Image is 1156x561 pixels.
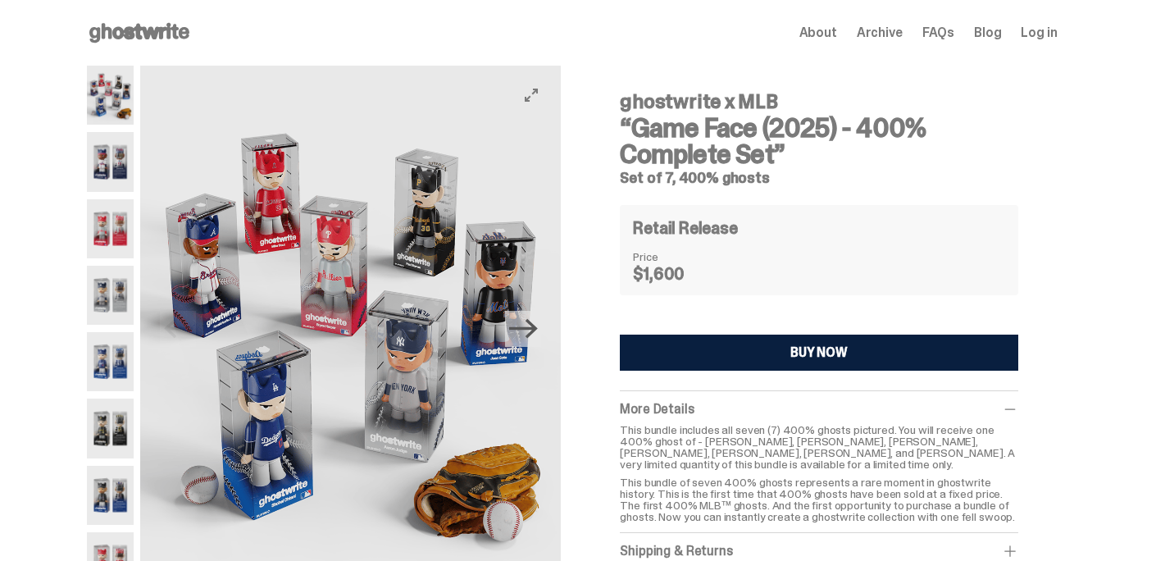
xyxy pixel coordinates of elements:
button: Next [505,311,541,347]
img: 03-ghostwrite-mlb-game-face-complete-set-bryce-harper.png [87,199,134,258]
a: Archive [857,26,903,39]
p: This bundle of seven 400% ghosts represents a rare moment in ghostwrite history. This is the firs... [620,477,1017,522]
img: 05-ghostwrite-mlb-game-face-complete-set-shohei-ohtani.png [87,332,134,391]
a: FAQs [922,26,954,39]
h3: “Game Face (2025) - 400% Complete Set” [620,115,1017,167]
span: More Details [620,400,694,417]
a: Blog [974,26,1001,39]
a: About [799,26,837,39]
img: 02-ghostwrite-mlb-game-face-complete-set-ronald-acuna-jr.png [87,132,134,191]
button: BUY NOW [620,335,1017,371]
p: This bundle includes all seven (7) 400% ghosts pictured. You will receive one 400% ghost of - [PE... [620,424,1017,470]
dd: $1,600 [633,266,715,282]
button: View full-screen [521,85,541,105]
div: Shipping & Returns [620,543,1017,559]
img: 01-ghostwrite-mlb-game-face-complete-set.png [87,66,134,125]
h4: Retail Release [633,220,737,236]
a: Log in [1021,26,1057,39]
img: 07-ghostwrite-mlb-game-face-complete-set-juan-soto.png [87,466,134,525]
div: BUY NOW [790,346,848,359]
h4: ghostwrite x MLB [620,92,1017,112]
h5: Set of 7, 400% ghosts [620,171,1017,185]
img: 04-ghostwrite-mlb-game-face-complete-set-aaron-judge.png [87,266,134,325]
img: 06-ghostwrite-mlb-game-face-complete-set-paul-skenes.png [87,399,134,458]
dt: Price [633,251,715,262]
